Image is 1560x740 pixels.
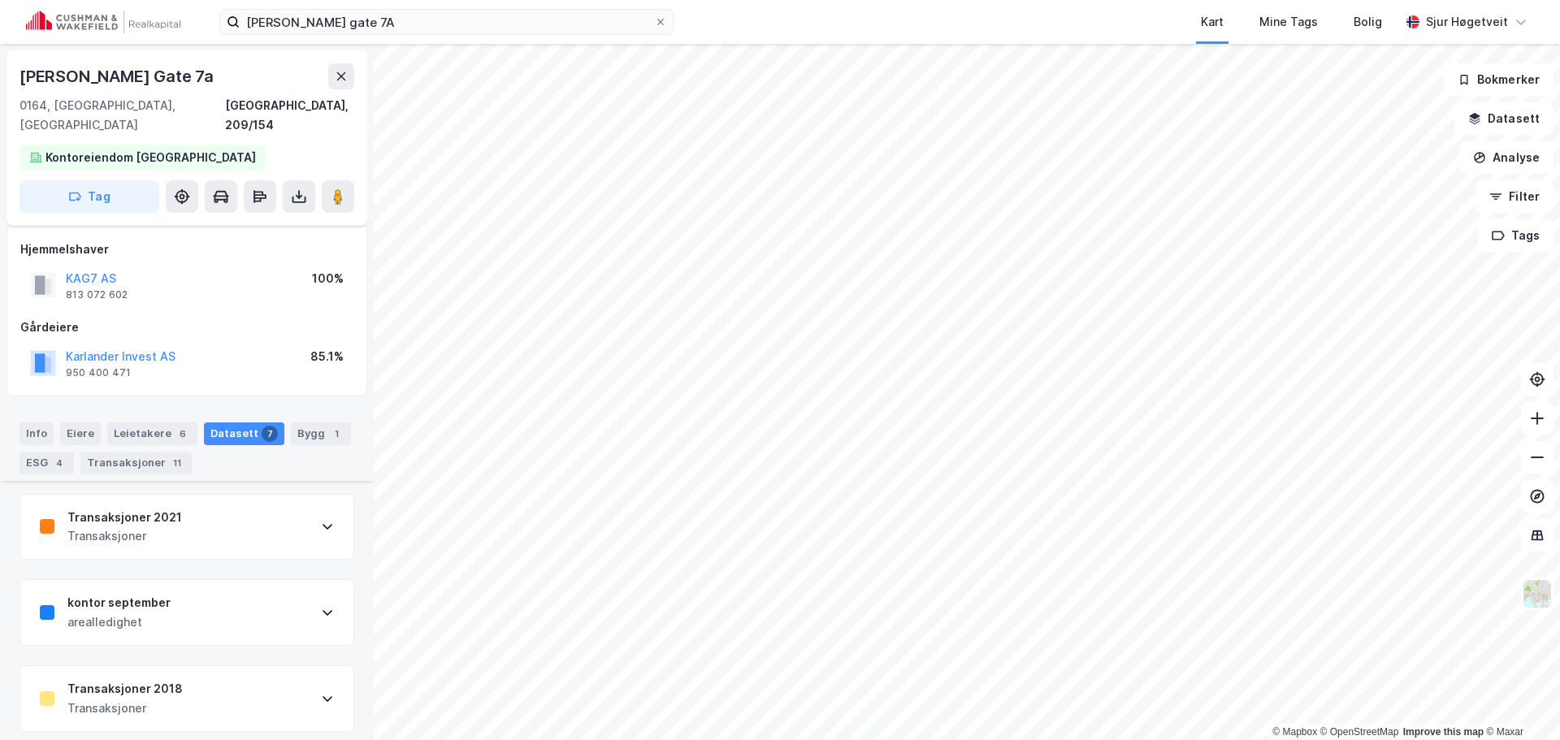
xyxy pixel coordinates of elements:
div: Transaksjoner [67,699,183,718]
a: OpenStreetMap [1320,726,1399,738]
div: Kontoreiendom [GEOGRAPHIC_DATA] [45,148,256,167]
a: Improve this map [1403,726,1484,738]
div: 85.1% [310,347,344,366]
button: Datasett [1454,102,1553,135]
div: 100% [312,269,344,288]
img: Z [1522,578,1553,609]
div: 4 [51,455,67,471]
div: Transaksjoner [67,526,182,546]
div: Info [19,422,54,445]
div: Bolig [1354,12,1382,32]
div: Gårdeiere [20,318,353,337]
iframe: Chat Widget [1479,662,1560,740]
button: Filter [1475,180,1553,213]
div: Transaksjoner 2021 [67,508,182,527]
img: cushman-wakefield-realkapital-logo.202ea83816669bd177139c58696a8fa1.svg [26,11,180,33]
div: 7 [262,426,278,442]
div: [PERSON_NAME] Gate 7a [19,63,217,89]
button: Tags [1478,219,1553,252]
button: Tag [19,180,159,213]
div: Kontrollprogram for chat [1479,662,1560,740]
div: 6 [175,426,191,442]
div: Transaksjoner 2018 [67,679,183,699]
div: arealledighet [67,612,171,632]
div: Kart [1201,12,1224,32]
div: 950 400 471 [66,366,131,379]
div: Datasett [204,422,284,445]
button: Bokmerker [1444,63,1553,96]
div: 11 [169,455,185,471]
button: Analyse [1459,141,1553,174]
div: Hjemmelshaver [20,240,353,259]
div: Sjur Høgetveit [1426,12,1508,32]
div: Eiere [60,422,101,445]
div: 1 [328,426,344,442]
a: Mapbox [1272,726,1317,738]
div: Bygg [291,422,351,445]
div: kontor september [67,593,171,612]
div: ESG [19,452,74,474]
div: Transaksjoner [80,452,192,474]
div: 0164, [GEOGRAPHIC_DATA], [GEOGRAPHIC_DATA] [19,96,225,135]
div: 813 072 602 [66,288,128,301]
div: Mine Tags [1259,12,1318,32]
div: [GEOGRAPHIC_DATA], 209/154 [225,96,354,135]
input: Søk på adresse, matrikkel, gårdeiere, leietakere eller personer [240,10,654,34]
div: Leietakere [107,422,197,445]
